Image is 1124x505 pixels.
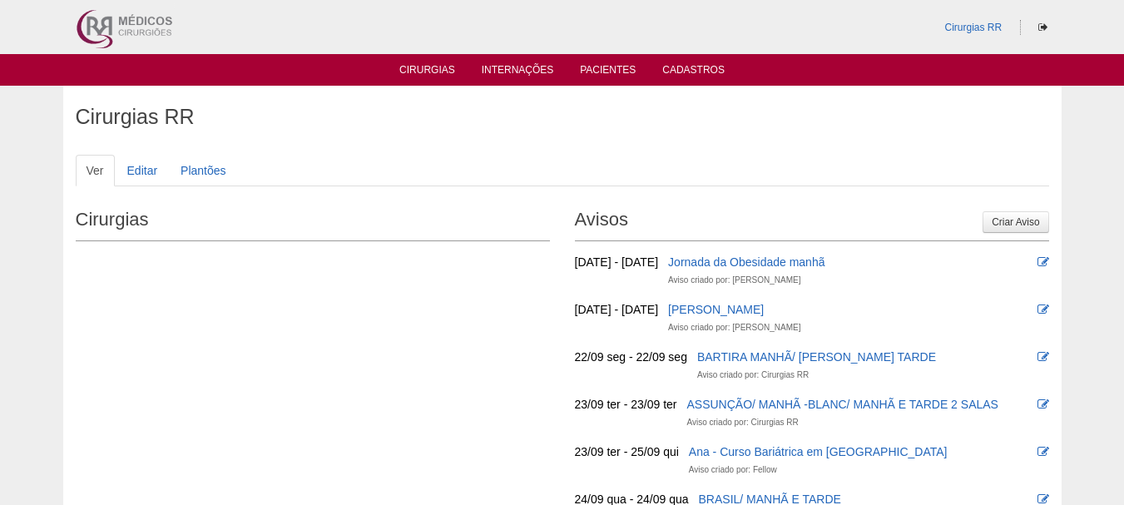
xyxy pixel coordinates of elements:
[1037,399,1049,410] i: Editar
[116,155,169,186] a: Editar
[575,203,1049,241] h2: Avisos
[170,155,236,186] a: Plantões
[668,272,800,289] div: Aviso criado por: [PERSON_NAME]
[697,350,936,364] a: BARTIRA MANHÃ/ [PERSON_NAME] TARDE
[1037,304,1049,315] i: Editar
[575,301,659,318] div: [DATE] - [DATE]
[575,349,687,365] div: 22/09 seg - 22/09 seg
[76,203,550,241] h2: Cirurgias
[662,64,725,81] a: Cadastros
[668,255,824,269] a: Jornada da Obesidade manhã
[686,398,998,411] a: ASSUNÇÃO/ MANHÃ -BLANC/ MANHÃ E TARDE 2 SALAS
[482,64,554,81] a: Internações
[1037,351,1049,363] i: Editar
[689,462,777,478] div: Aviso criado por: Fellow
[76,106,1049,127] h1: Cirurgias RR
[575,443,679,460] div: 23/09 ter - 25/09 qui
[944,22,1002,33] a: Cirurgias RR
[399,64,455,81] a: Cirurgias
[983,211,1048,233] a: Criar Aviso
[580,64,636,81] a: Pacientes
[686,414,798,431] div: Aviso criado por: Cirurgias RR
[575,396,677,413] div: 23/09 ter - 23/09 ter
[1037,493,1049,505] i: Editar
[697,367,809,384] div: Aviso criado por: Cirurgias RR
[1037,446,1049,458] i: Editar
[1038,22,1047,32] i: Sair
[668,303,764,316] a: [PERSON_NAME]
[668,319,800,336] div: Aviso criado por: [PERSON_NAME]
[689,445,948,458] a: Ana - Curso Bariátrica em [GEOGRAPHIC_DATA]
[1037,256,1049,268] i: Editar
[575,254,659,270] div: [DATE] - [DATE]
[76,155,115,186] a: Ver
